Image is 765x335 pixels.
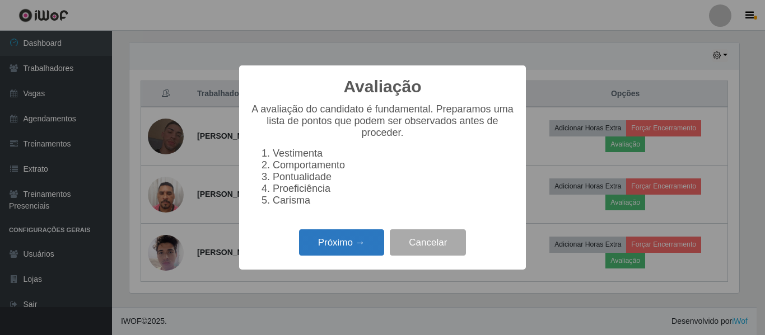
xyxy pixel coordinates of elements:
button: Cancelar [390,229,466,256]
p: A avaliação do candidato é fundamental. Preparamos uma lista de pontos que podem ser observados a... [250,103,515,139]
button: Próximo → [299,229,384,256]
li: Pontualidade [273,171,515,183]
li: Proeficiência [273,183,515,195]
li: Vestimenta [273,148,515,159]
li: Carisma [273,195,515,206]
h2: Avaliação [344,77,422,97]
li: Comportamento [273,159,515,171]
